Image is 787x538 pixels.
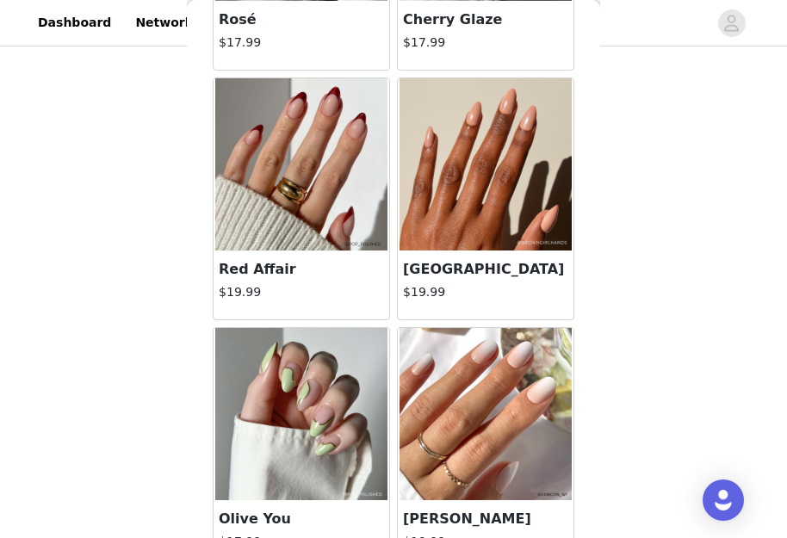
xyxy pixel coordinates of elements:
img: Olive You [215,328,387,500]
h4: $19.99 [403,283,568,301]
h3: Rosé [219,9,384,30]
div: avatar [723,9,740,37]
div: Open Intercom Messenger [703,479,744,521]
h3: Olive You [219,509,384,529]
img: Creamer [400,328,572,500]
h4: $19.99 [219,283,384,301]
img: Los Angeles [400,78,572,250]
a: Networks [125,3,210,42]
h3: Red Affair [219,259,384,280]
h4: $17.99 [403,34,568,52]
h3: [GEOGRAPHIC_DATA] [403,259,568,280]
h3: Cherry Glaze [403,9,568,30]
a: Dashboard [28,3,121,42]
h4: $17.99 [219,34,384,52]
h3: [PERSON_NAME] [403,509,568,529]
img: Red Affair [215,78,387,250]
